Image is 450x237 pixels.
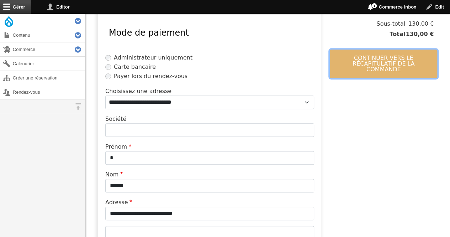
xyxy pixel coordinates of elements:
span: Sous-total [376,20,405,28]
span: Mode de paiement [109,28,189,38]
label: Choisissez une adresse [105,87,171,96]
label: Prénom [105,143,133,151]
label: Nom [105,170,125,179]
label: Adresse [105,198,134,207]
label: Carte bancaire [114,63,156,71]
span: Total [390,30,405,38]
button: Continuer vers le récapitulatif de la commande [330,50,437,78]
label: Administrateur uniquement [114,53,192,62]
span: 130,00 € [405,20,434,28]
span: 1 [371,3,377,9]
button: Orientation horizontale [71,99,85,113]
span: 130,00 € [405,30,434,38]
label: Payer lors du rendez-vous [114,72,187,81]
label: Société [105,115,126,123]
